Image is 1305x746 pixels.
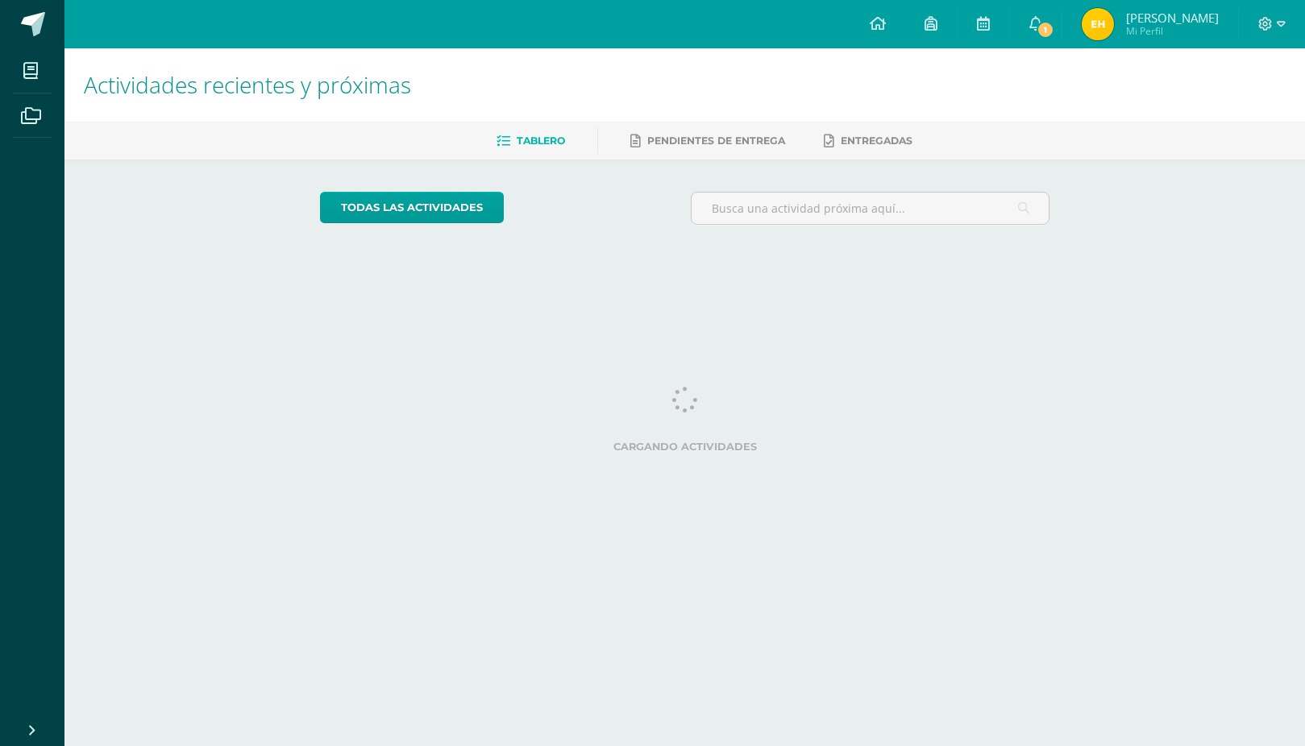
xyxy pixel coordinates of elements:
[1082,8,1114,40] img: 31b90438ad7ae718044a7c44a5174ea9.png
[320,441,1049,453] label: Cargando actividades
[84,69,411,100] span: Actividades recientes y próximas
[1036,21,1054,39] span: 1
[630,128,785,154] a: Pendientes de entrega
[1126,10,1219,26] span: [PERSON_NAME]
[647,135,785,147] span: Pendientes de entrega
[692,193,1049,224] input: Busca una actividad próxima aquí...
[841,135,912,147] span: Entregadas
[1126,24,1219,38] span: Mi Perfil
[824,128,912,154] a: Entregadas
[320,192,504,223] a: todas las Actividades
[517,135,565,147] span: Tablero
[497,128,565,154] a: Tablero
